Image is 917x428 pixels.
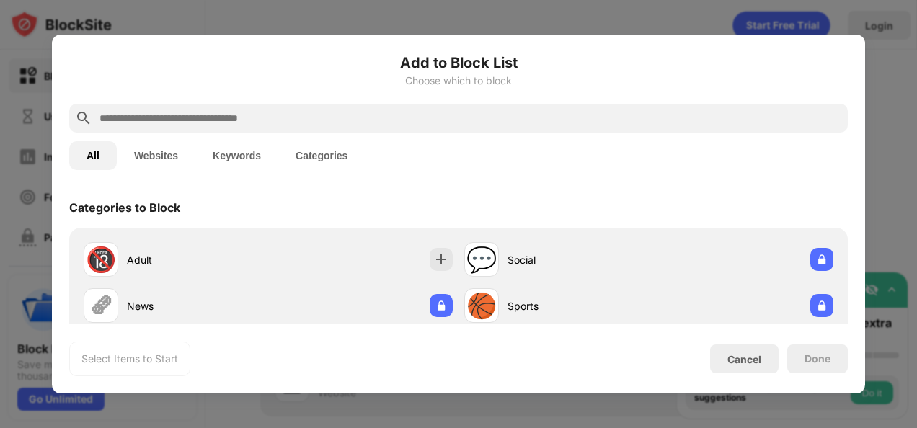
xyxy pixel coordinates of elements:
div: News [127,298,268,313]
div: 🗞 [89,291,113,321]
div: Social [508,252,649,267]
button: Websites [117,141,195,170]
div: Cancel [727,353,761,365]
button: Keywords [195,141,278,170]
div: Sports [508,298,649,313]
div: Done [805,353,830,365]
h6: Add to Block List [69,52,848,73]
div: 🏀 [466,291,497,321]
div: Adult [127,252,268,267]
button: All [69,141,117,170]
div: Choose which to block [69,75,848,86]
div: Categories to Block [69,200,180,215]
img: search.svg [75,110,92,127]
button: Categories [278,141,365,170]
div: 🔞 [86,245,116,275]
div: 💬 [466,245,497,275]
div: Select Items to Start [81,352,178,366]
